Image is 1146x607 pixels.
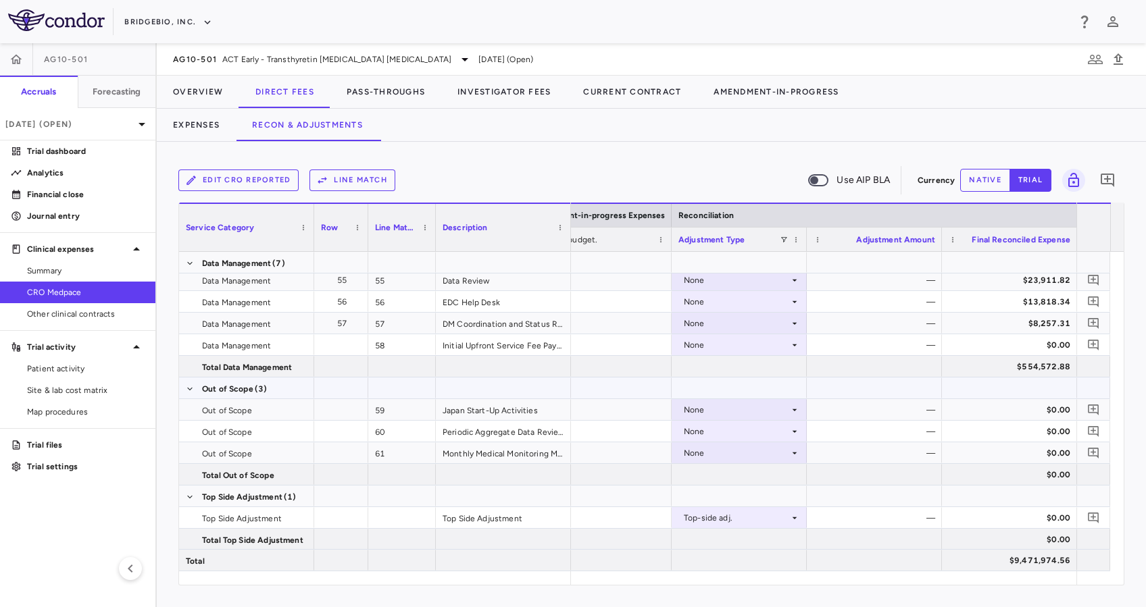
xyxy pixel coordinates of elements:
div: 57 [368,313,436,334]
div: 55 [326,269,362,291]
p: Analytics [27,167,145,179]
p: Trial files [27,439,145,451]
div: — [819,421,935,442]
span: AG10-501 [173,54,217,65]
svg: Add comment [1087,511,1100,524]
button: BridgeBio, Inc. [124,11,212,33]
svg: Add comment [1087,273,1100,286]
p: Financial close [27,188,145,201]
div: 58 [368,334,436,355]
div: $9,471,974.56 [954,550,1070,571]
button: native [960,169,1010,192]
span: Total [186,550,205,572]
p: Trial activity [27,341,128,353]
span: Patient activity [27,363,145,375]
p: Currency [918,174,955,186]
div: — [819,507,935,529]
button: Pass-Throughs [330,76,441,108]
button: Amendment-In-Progress [697,76,855,108]
div: — [819,442,935,464]
span: Final Reconciled Expense [972,235,1070,244]
div: $8,257.31 [954,313,1070,334]
p: Journal entry [27,210,145,222]
button: Line Match [309,169,395,191]
div: Japan Start-Up Activities [436,399,571,420]
span: Site & lab cost matrix [27,384,145,396]
span: Summary [27,265,145,277]
button: Add comment [1096,169,1119,192]
span: Top Side Adjustment [202,508,282,529]
svg: Add comment [1087,425,1100,438]
span: Adjustment Amount [856,235,935,244]
div: — [819,334,935,356]
h6: Forecasting [93,86,141,98]
span: Service Category [186,223,254,232]
span: Lock grid [1057,169,1085,192]
svg: Add comment [1087,403,1100,416]
span: Adjustment Type [678,235,745,244]
div: $0.00 [954,421,1070,442]
p: [DATE] (Open) [5,118,134,130]
div: Monthly Medical Monitoring Meetings [436,442,571,463]
span: Line Match [375,223,417,232]
div: $0.00 [954,464,1070,485]
div: $0.00 [954,529,1070,550]
span: Other clinical contracts [27,308,145,320]
span: Total Out of Scope [202,465,274,486]
div: $0.00 [954,334,1070,356]
span: CRO Medpace [27,286,145,298]
span: Row [321,223,338,232]
span: Out of Scope [202,443,252,465]
div: Periodic Aggregate Data Review [436,421,571,442]
div: None [684,291,789,313]
button: Add comment [1085,400,1103,419]
svg: Add comment [1087,317,1100,329]
span: Total Top Side Adjustment [202,529,303,551]
div: 59 [368,399,436,420]
span: Use AIP BLA [837,173,890,188]
div: None [684,442,789,464]
button: trial [1010,169,1051,192]
button: Add comment [1085,444,1103,462]
span: Out of Scope [202,421,252,443]
span: Description [443,223,488,232]
button: Add comment [1085,271,1103,289]
div: 57 [326,313,362,334]
span: [DATE] (Open) [478,53,533,65]
div: None [684,334,789,356]
svg: Add comment [1087,295,1100,308]
span: Data Management [202,270,271,292]
button: Add comment [1085,508,1103,527]
div: — [819,313,935,334]
div: EDC Help Desk [436,291,571,312]
button: Expenses [157,109,236,141]
div: $13,818.34 [954,291,1070,313]
span: Data Management [202,313,271,335]
div: None [684,399,789,421]
div: Data Review [436,269,571,290]
div: — [819,291,935,313]
button: Add comment [1085,314,1103,332]
p: Clinical expenses [27,243,128,255]
span: Out of Scope [202,400,252,421]
span: Top Side Adjustment [202,486,282,508]
div: Top-side adj. [684,507,789,529]
div: 60 [368,421,436,442]
span: Data Management [202,253,271,274]
span: ACT Early - Transthyretin [MEDICAL_DATA] [MEDICAL_DATA] [222,53,451,65]
button: Add comment [1085,422,1103,440]
span: Amendment-in-progress Expenses [530,211,666,220]
span: Data Management [202,292,271,313]
span: (3) [255,378,267,400]
div: 55 [368,269,436,290]
button: Overview [157,76,239,108]
div: 56 [368,291,436,312]
button: Investigator Fees [441,76,567,108]
span: (1) [284,486,296,508]
div: 61 [368,442,436,463]
button: Current Contract [567,76,697,108]
button: Edit CRO reported [178,169,299,191]
div: $23,911.82 [954,269,1070,291]
button: Add comment [1085,336,1103,354]
div: $0.00 [954,399,1070,421]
